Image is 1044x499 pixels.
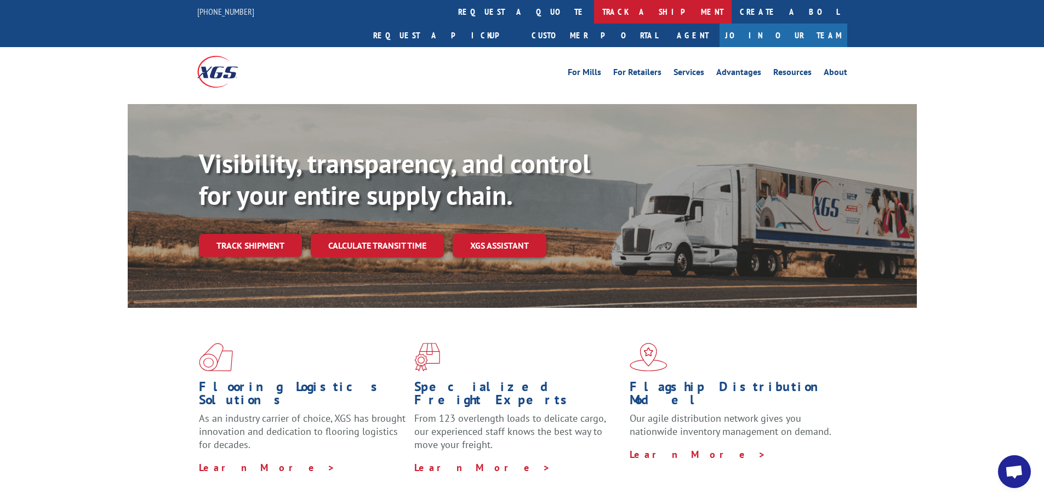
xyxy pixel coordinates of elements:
a: Advantages [716,68,761,80]
a: Calculate transit time [311,234,444,257]
a: Request a pickup [365,24,523,47]
a: Agent [666,24,720,47]
h1: Flooring Logistics Solutions [199,380,406,412]
a: Track shipment [199,234,302,257]
a: Learn More > [414,461,551,474]
div: Open chat [998,455,1031,488]
a: Learn More > [199,461,335,474]
a: Services [674,68,704,80]
a: For Retailers [613,68,661,80]
img: xgs-icon-focused-on-flooring-red [414,343,440,371]
img: xgs-icon-total-supply-chain-intelligence-red [199,343,233,371]
p: From 123 overlength loads to delicate cargo, our experienced staff knows the best way to move you... [414,412,621,461]
a: Customer Portal [523,24,666,47]
a: About [824,68,847,80]
img: xgs-icon-flagship-distribution-model-red [630,343,668,371]
a: Resources [773,68,812,80]
a: Join Our Team [720,24,847,47]
h1: Flagship Distribution Model [630,380,837,412]
span: As an industry carrier of choice, XGS has brought innovation and dedication to flooring logistics... [199,412,406,451]
b: Visibility, transparency, and control for your entire supply chain. [199,146,590,212]
h1: Specialized Freight Experts [414,380,621,412]
span: Our agile distribution network gives you nationwide inventory management on demand. [630,412,831,438]
a: Learn More > [630,448,766,461]
a: XGS ASSISTANT [453,234,546,257]
a: For Mills [568,68,601,80]
a: [PHONE_NUMBER] [197,6,254,17]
